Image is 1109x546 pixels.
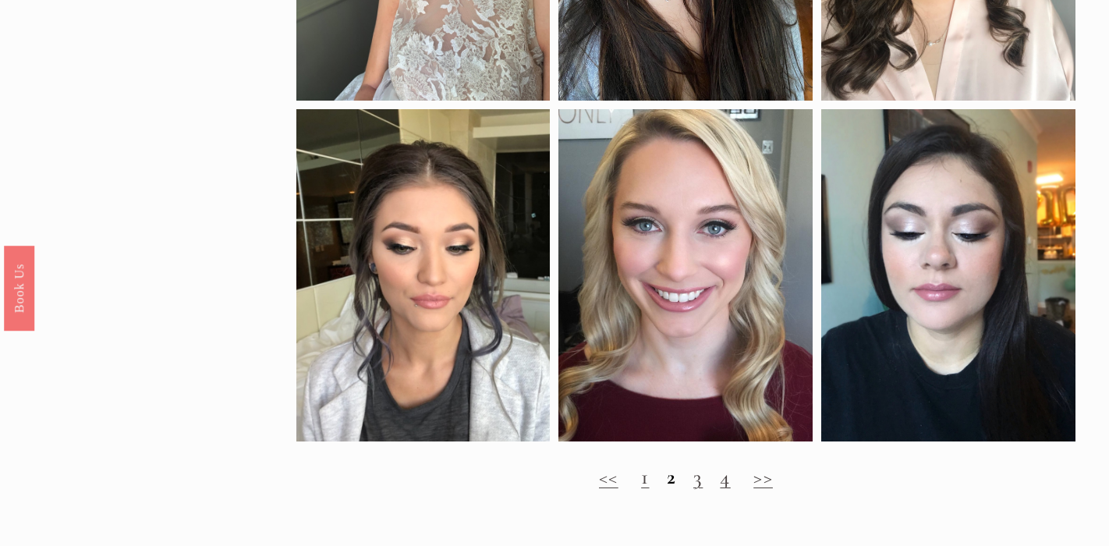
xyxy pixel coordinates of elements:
a: 4 [720,464,730,490]
a: 3 [693,464,703,490]
a: Book Us [4,246,34,331]
a: << [599,464,618,490]
a: >> [753,464,773,490]
a: 1 [641,464,649,490]
strong: 2 [667,464,676,490]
